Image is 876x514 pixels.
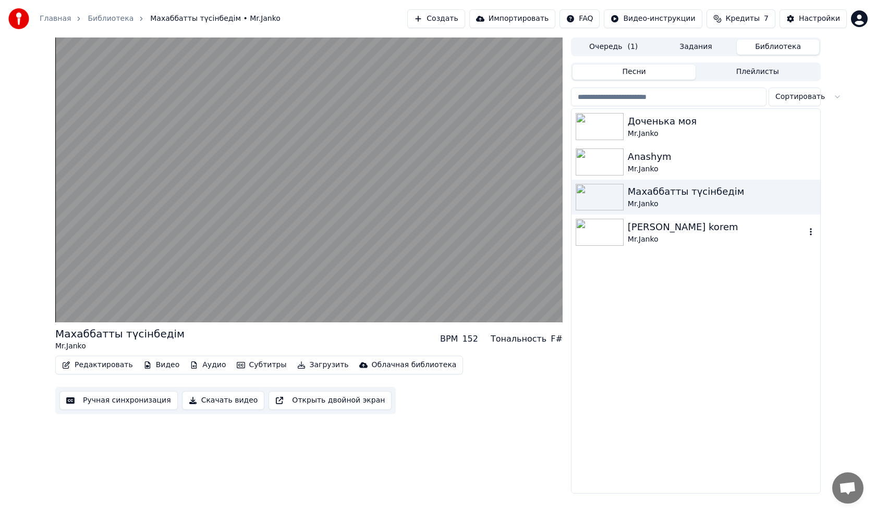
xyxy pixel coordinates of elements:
[186,358,230,372] button: Аудио
[628,184,816,199] div: Махаббатты түсінбедім
[628,199,816,209] div: Mr.Janko
[55,341,185,352] div: Mr.Janko
[737,40,819,55] button: Библиотека
[628,114,816,129] div: Доченька моя
[775,92,825,102] span: Сортировать
[233,358,291,372] button: Субтитры
[58,358,137,372] button: Редактировать
[655,40,737,55] button: Задания
[8,8,29,29] img: youka
[150,14,281,24] span: Махаббатты түсінбедім • Mr.Janko
[293,358,353,372] button: Загрузить
[372,360,457,370] div: Облачная библиотека
[40,14,281,24] nav: breadcrumb
[551,333,563,345] div: F#
[59,391,178,410] button: Ручная синхронизация
[573,40,655,55] button: Очередь
[726,14,760,24] span: Кредиты
[628,129,816,139] div: Mr.Janko
[628,164,816,174] div: Mr.Janko
[462,333,478,345] div: 152
[491,333,546,345] div: Тональность
[628,234,806,245] div: Mr.Janko
[559,9,600,28] button: FAQ
[40,14,71,24] a: Главная
[604,9,702,28] button: Видео-инструкции
[182,391,265,410] button: Скачать видео
[832,472,863,504] div: Открытый чат
[707,9,775,28] button: Кредиты7
[628,149,816,164] div: Anashym
[696,65,819,80] button: Плейлисты
[469,9,556,28] button: Импортировать
[88,14,133,24] a: Библиотека
[407,9,465,28] button: Создать
[55,327,185,341] div: Махаббатты түсінбедім
[780,9,847,28] button: Настройки
[440,333,458,345] div: BPM
[764,14,769,24] span: 7
[628,220,806,234] div: [PERSON_NAME] korem
[799,14,840,24] div: Настройки
[573,65,696,80] button: Песни
[139,358,184,372] button: Видео
[627,42,638,52] span: ( 1 )
[269,391,392,410] button: Открыть двойной экран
